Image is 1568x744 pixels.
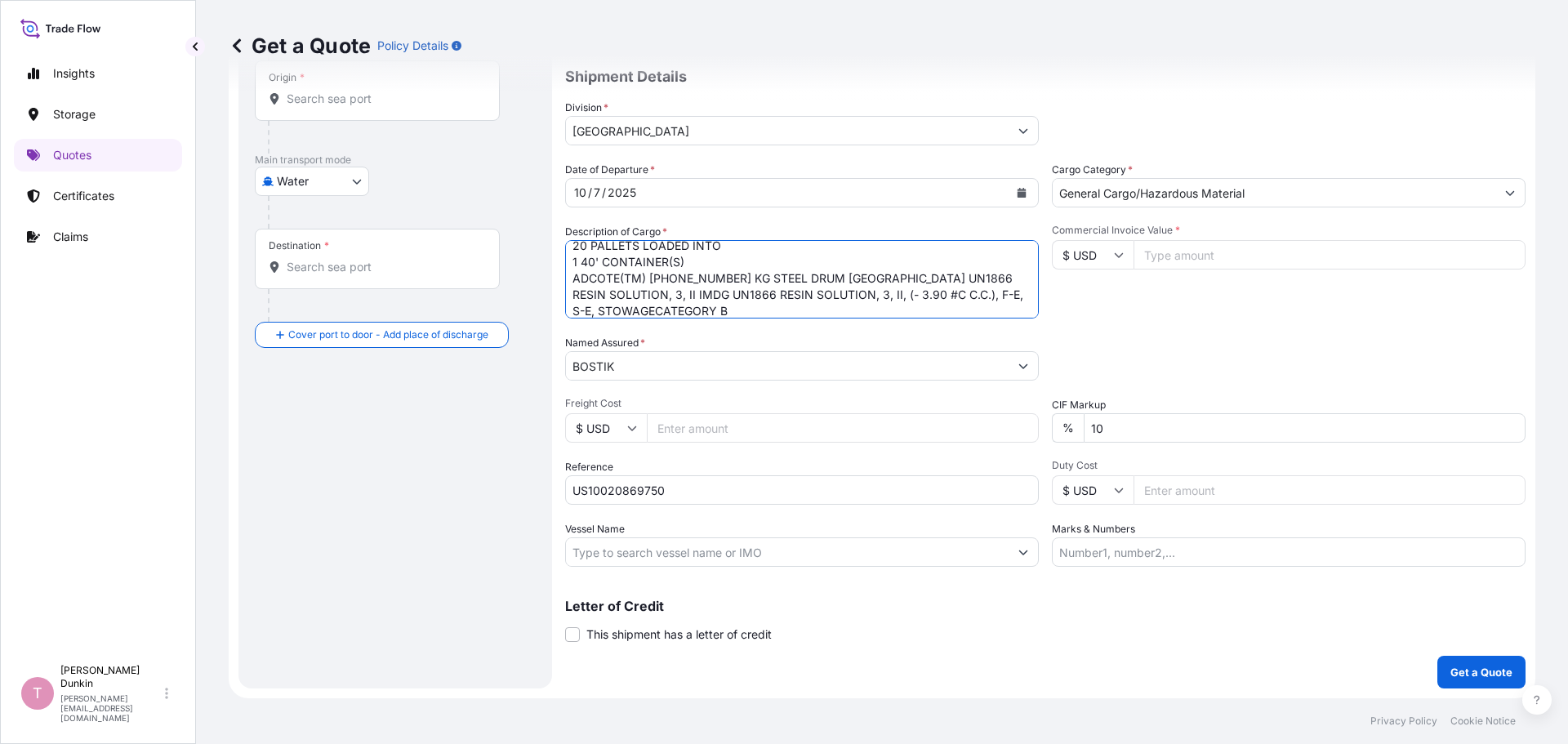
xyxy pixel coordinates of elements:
div: / [602,183,606,203]
p: Storage [53,106,96,123]
label: CIF Markup [1052,397,1106,413]
input: Type to search vessel name or IMO [566,537,1009,567]
label: Marks & Numbers [1052,521,1135,537]
button: Show suggestions [1009,116,1038,145]
button: Show suggestions [1495,178,1525,207]
input: Enter amount [1134,475,1526,505]
span: Date of Departure [565,162,655,178]
a: Claims [14,221,182,253]
button: Cover port to door - Add place of discharge [255,322,509,348]
input: Enter amount [647,413,1039,443]
span: Water [277,173,309,189]
p: Main transport mode [255,154,536,167]
div: / [588,183,592,203]
a: Storage [14,98,182,131]
p: Get a Quote [229,33,371,59]
input: Origin [287,91,479,107]
p: Letter of Credit [565,599,1526,613]
div: year, [606,183,638,203]
p: Quotes [53,147,91,163]
div: day, [592,183,602,203]
input: Type amount [1134,240,1526,270]
p: [PERSON_NAME][EMAIL_ADDRESS][DOMAIN_NAME] [60,693,162,723]
button: Select transport [255,167,369,196]
div: Destination [269,239,329,252]
p: Insights [53,65,95,82]
input: Select a commodity type [1053,178,1495,207]
p: Get a Quote [1450,664,1512,680]
label: Vessel Name [565,521,625,537]
input: Number1, number2,... [1052,537,1526,567]
p: Policy Details [377,38,448,54]
a: Cookie Notice [1450,715,1516,728]
span: Cover port to door - Add place of discharge [288,327,488,343]
input: Type to search division [566,116,1009,145]
input: Full name [566,351,1009,381]
span: This shipment has a letter of credit [586,626,772,643]
a: Certificates [14,180,182,212]
p: Claims [53,229,88,245]
a: Quotes [14,139,182,172]
button: Get a Quote [1437,656,1526,688]
label: Cargo Category [1052,162,1133,178]
label: Reference [565,459,613,475]
a: Insights [14,57,182,90]
span: T [33,685,42,702]
input: Enter percentage [1084,413,1526,443]
span: Commercial Invoice Value [1052,224,1526,237]
label: Description of Cargo [565,224,667,240]
p: [PERSON_NAME] Dunkin [60,664,162,690]
button: Show suggestions [1009,351,1038,381]
input: Your internal reference [565,475,1039,505]
button: Calendar [1009,180,1035,206]
span: Freight Cost [565,397,1039,410]
label: Named Assured [565,335,645,351]
div: % [1052,413,1084,443]
div: month, [572,183,588,203]
span: Duty Cost [1052,459,1526,472]
input: Destination [287,259,479,275]
label: Division [565,100,608,116]
a: Privacy Policy [1370,715,1437,728]
p: Certificates [53,188,114,204]
button: Show suggestions [1009,537,1038,567]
